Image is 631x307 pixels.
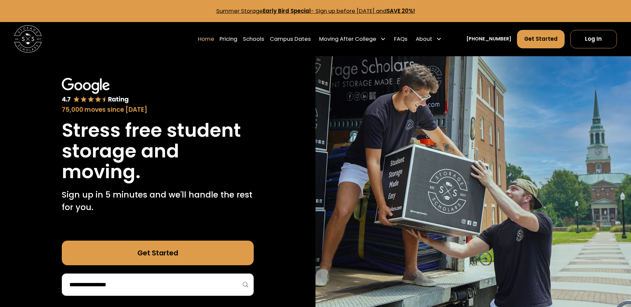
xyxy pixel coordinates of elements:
[386,7,415,15] strong: SAVE 20%!
[570,30,617,48] a: Log In
[416,35,432,43] div: About
[14,25,41,53] img: Storage Scholars main logo
[319,35,376,43] div: Moving After College
[14,25,41,53] a: home
[243,30,264,49] a: Schools
[216,7,415,15] a: Summer StorageEarly Bird Special- Sign up before [DATE] andSAVE 20%!
[413,30,445,49] div: About
[466,35,511,43] a: [PHONE_NUMBER]
[62,120,253,182] h1: Stress free student storage and moving.
[62,189,253,213] p: Sign up in 5 minutes and we'll handle the rest for you.
[517,30,565,48] a: Get Started
[198,30,214,49] a: Home
[270,30,311,49] a: Campus Dates
[394,30,408,49] a: FAQs
[316,30,388,49] div: Moving After College
[62,78,129,104] img: Google 4.7 star rating
[62,105,253,114] div: 75,000 moves since [DATE]
[62,241,253,265] a: Get Started
[220,30,237,49] a: Pricing
[263,7,311,15] strong: Early Bird Special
